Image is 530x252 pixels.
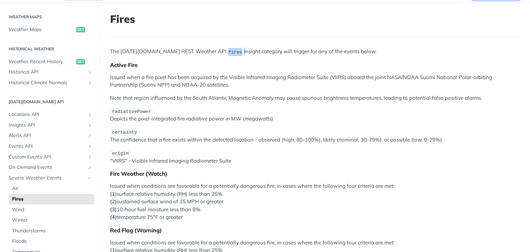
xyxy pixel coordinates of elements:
a: Weather Recent Historyget [5,57,94,67]
span: Winter [12,217,92,224]
a: Historical Climate NormalsShow subpages for Historical Climate Normals [5,78,94,88]
span: Insights API [9,122,85,129]
button: Show subpages for Historical API [87,69,92,75]
strong: (2) [110,198,117,205]
span: Wind [12,206,92,213]
h2: Weather Maps [5,14,94,20]
a: Fires [9,194,94,204]
span: Air [12,185,92,192]
a: Custom Events APIShow subpages for Custom Events API [5,152,94,162]
span: radiativePower [112,109,151,114]
a: Thunderstorms [9,226,94,236]
strong: (3) [110,206,117,213]
a: Insights APIShow subpages for Insights API [5,120,94,130]
span: Weather Recent History [9,58,75,65]
strong: (1) [110,191,117,197]
span: Weather Maps [9,26,75,33]
p: "VIIRS" - Visible Infrared Imaging Radiometer Suite [110,149,519,165]
h1: Fires [110,13,519,25]
a: Weather Mapsget [5,25,94,35]
span: Events API [9,143,85,150]
span: On-Demand Events [9,164,85,171]
button: Show subpages for Historical Climate Normals [87,80,92,86]
span: certainty [112,130,137,135]
button: Show subpages for Events API [87,144,92,149]
h2: Historical Weather [5,46,94,52]
button: Show subpages for On-Demand Events [87,165,92,170]
span: get [76,59,85,65]
span: Historical API [9,69,85,76]
button: Show subpages for Alerts API [87,133,92,138]
span: fires [228,49,242,55]
a: Severe Weather EventsHide subpages for Severe Weather Events [5,173,94,183]
a: Winter [9,215,94,225]
span: Alerts API [9,132,85,139]
button: Show subpages for Locations API [87,112,92,117]
a: Locations APIShow subpages for Locations API [5,109,94,120]
a: Events APIShow subpages for Events API [5,141,94,152]
p: Depicts the pixel-integrated fire radiative power in MW (megawatts) [110,107,519,123]
h2: [DATE][DOMAIN_NAME] API [5,99,94,105]
span: Severe Weather Events [9,175,85,182]
span: Fires [12,196,92,203]
strong: (4) [110,214,117,220]
span: Custom Events API [9,154,85,161]
button: Show subpages for Custom Events API [87,154,92,160]
a: Historical APIShow subpages for Historical API [5,67,94,77]
p: Note that region influenced by the South Atlantic Magnetic Anomaly may cause spurious brightness ... [110,94,519,102]
p: The [DATE][DOMAIN_NAME] REST Weather API insight category will trigger for any of the events below. [110,48,519,56]
p: Issued when conditions are favorable for a potentially dangerous fire, in cases where the followi... [110,182,519,221]
span: Floods [12,238,92,245]
p: Issued when a fire pixel has been acquired by the Visible Infrared Imaging Radiometer Suite (VIIR... [110,74,519,89]
span: origin [112,151,129,156]
div: Active Fire [110,61,519,68]
a: Alerts APIShow subpages for Alerts API [5,130,94,141]
button: Show subpages for Insights API [87,123,92,128]
a: Floods [9,236,94,246]
div: Red Flag (Warning) [110,227,519,234]
span: get [76,27,85,32]
button: Hide subpages for Severe Weather Events [87,175,92,181]
div: Fire Weather (Watch) [110,170,519,177]
a: Wind [9,205,94,215]
a: Air [9,183,94,194]
span: Locations API [9,111,85,118]
a: On-Demand EventsShow subpages for On-Demand Events [5,162,94,173]
span: Historical Climate Normals [9,79,85,86]
p: The confidence that a fire exists within the detected location - observed (high, 80-100%), likely... [110,128,519,144]
span: Thunderstorms [12,227,92,234]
